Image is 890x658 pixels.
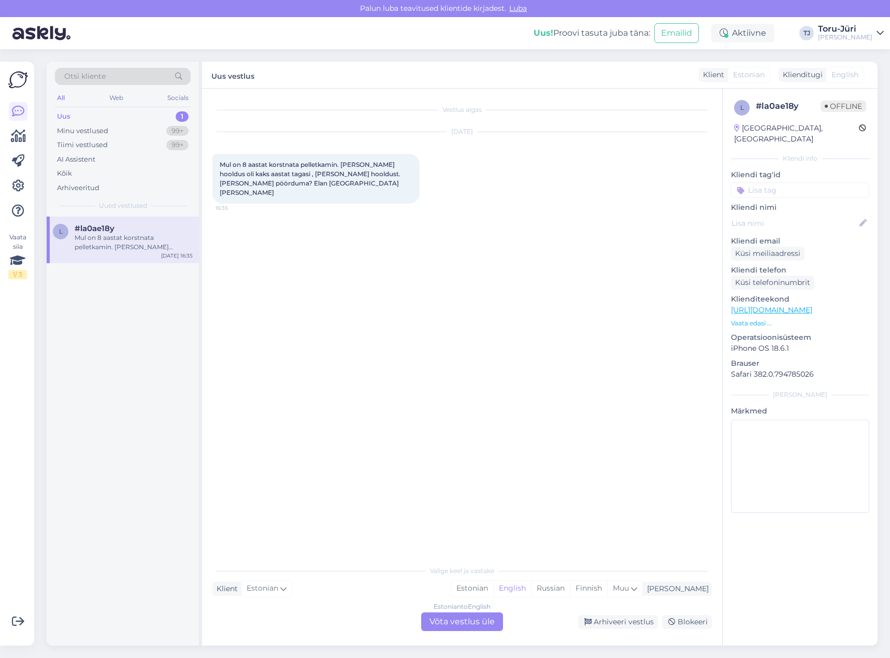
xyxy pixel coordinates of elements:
div: Estonian [451,581,493,596]
div: 1 [176,111,189,122]
b: Uus! [534,28,553,38]
div: Uus [57,111,70,122]
div: TJ [799,26,814,40]
span: l [59,227,63,235]
div: 1 / 3 [8,270,27,279]
div: Estonian to English [434,602,491,611]
div: # la0ae18y [756,100,821,112]
span: Offline [821,101,866,112]
label: Uus vestlus [211,68,254,82]
div: Russian [531,581,570,596]
div: Klienditugi [779,69,823,80]
input: Lisa nimi [731,218,857,229]
div: Võta vestlus üle [421,612,503,631]
p: Safari 382.0.794785026 [731,369,869,380]
div: Klient [212,583,238,594]
p: iPhone OS 18.6.1 [731,343,869,354]
span: Uued vestlused [99,201,147,210]
div: Vaata siia [8,233,27,279]
a: [URL][DOMAIN_NAME] [731,305,812,314]
span: Mul on 8 aastat korstnata pelletkamin. [PERSON_NAME] hooldus oli kaks aastat tagasi , [PERSON_NAM... [220,161,402,196]
span: Estonian [733,69,765,80]
span: Luba [506,4,530,13]
div: Valige keel ja vastake [212,566,712,576]
div: [PERSON_NAME] [731,390,869,399]
p: Kliendi tag'id [731,169,869,180]
div: Toru-Jüri [818,25,872,33]
p: Kliendi nimi [731,202,869,213]
div: Aktiivne [711,24,774,42]
div: Kliendi info [731,154,869,163]
div: 99+ [166,140,189,150]
div: English [493,581,531,596]
div: [PERSON_NAME] [643,583,709,594]
span: Estonian [247,583,278,594]
img: Askly Logo [8,70,28,90]
div: Socials [165,91,191,105]
p: Kliendi email [731,236,869,247]
div: Kõik [57,168,72,179]
div: [GEOGRAPHIC_DATA], [GEOGRAPHIC_DATA] [734,123,859,145]
div: [DATE] [212,127,712,136]
div: Küsi meiliaadressi [731,247,805,261]
div: [DATE] 16:35 [161,252,193,260]
div: Klient [699,69,724,80]
span: 16:35 [216,204,254,212]
div: [PERSON_NAME] [818,33,872,41]
button: Emailid [654,23,699,43]
p: Märkmed [731,406,869,417]
div: Tiimi vestlused [57,140,108,150]
div: Blokeeri [662,615,712,629]
p: Klienditeekond [731,294,869,305]
div: All [55,91,67,105]
div: Vestlus algas [212,105,712,115]
p: Operatsioonisüsteem [731,332,869,343]
a: Toru-Jüri[PERSON_NAME] [818,25,884,41]
p: Brauser [731,358,869,369]
div: Proovi tasuta juba täna: [534,27,650,39]
div: Web [107,91,125,105]
div: Küsi telefoninumbrit [731,276,814,290]
span: Otsi kliente [64,71,106,82]
div: Minu vestlused [57,126,108,136]
span: English [831,69,858,80]
div: Arhiveeri vestlus [578,615,658,629]
span: Muu [613,583,629,593]
p: Kliendi telefon [731,265,869,276]
div: AI Assistent [57,154,95,165]
span: #la0ae18y [75,224,114,233]
span: l [740,104,744,111]
div: Arhiveeritud [57,183,99,193]
input: Lisa tag [731,182,869,198]
div: 99+ [166,126,189,136]
div: Mul on 8 aastat korstnata pelletkamin. [PERSON_NAME] hooldus oli kaks aastat tagasi , [PERSON_NAM... [75,233,193,252]
p: Vaata edasi ... [731,319,869,328]
div: Finnish [570,581,607,596]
